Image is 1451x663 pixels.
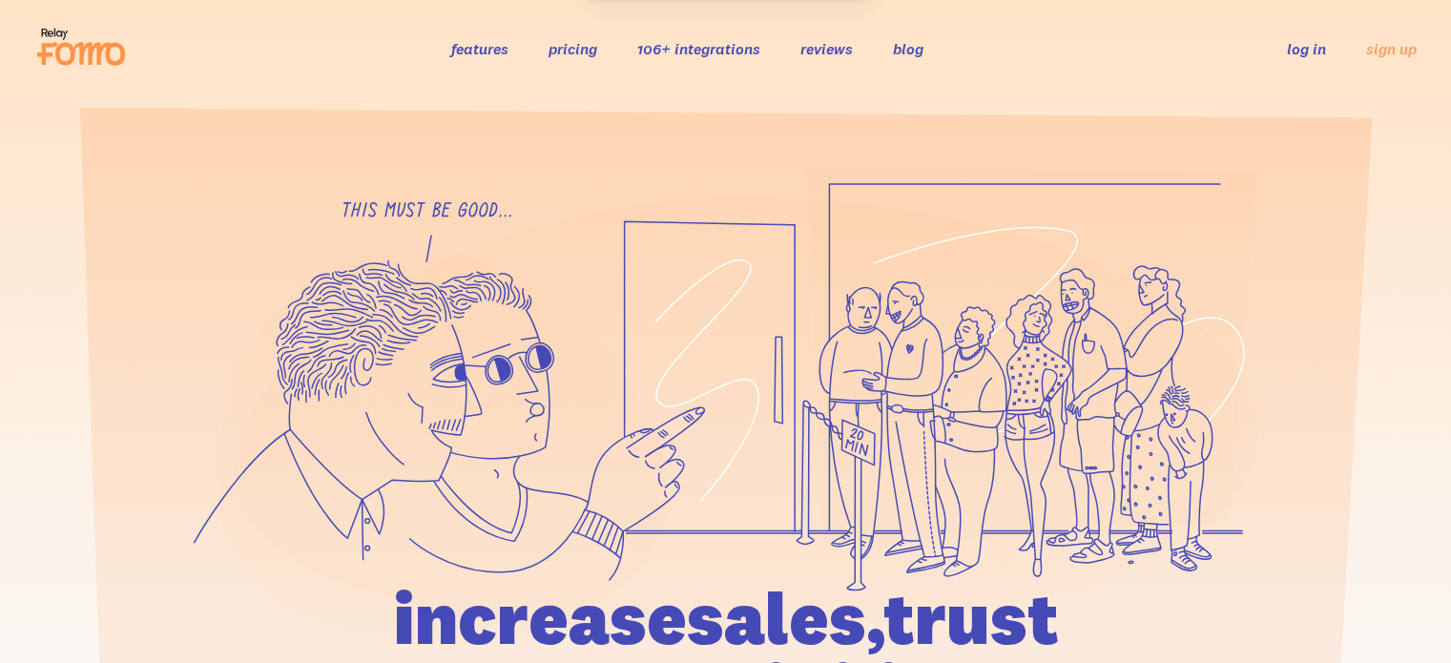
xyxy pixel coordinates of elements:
a: sign up [1366,39,1417,59]
a: pricing [549,39,597,58]
a: blog [893,39,923,58]
a: log in [1287,39,1326,58]
a: features [451,39,508,58]
a: reviews [800,39,853,58]
a: 106+ integrations [637,39,760,58]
